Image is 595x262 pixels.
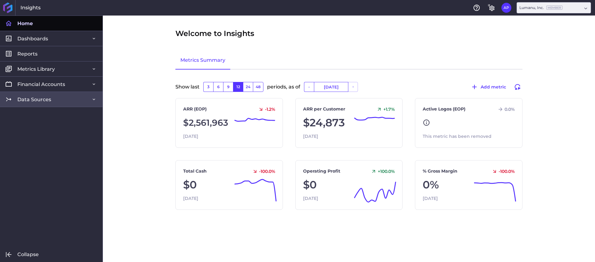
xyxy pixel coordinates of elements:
[501,3,511,13] button: User Menu
[304,82,314,92] button: -
[423,168,457,174] a: % Gross Margin
[517,2,591,13] div: Dropdown select
[495,106,515,112] div: 0.0 %
[256,106,275,112] div: -1.2 %
[487,3,496,13] button: General Settings
[17,66,55,72] span: Metrics Library
[368,169,395,174] div: +100.0 %
[223,82,233,92] button: 9
[250,169,275,174] div: -100.0 %
[314,82,348,92] input: Select Date
[546,6,562,10] ins: Member
[183,106,207,112] a: ARR (EOP)
[423,133,515,140] div: This metric has been removed
[17,35,48,42] span: Dashboards
[175,52,230,70] a: Metrics Summary
[468,82,509,92] button: Add metric
[489,169,515,174] div: -100.0 %
[233,82,243,92] button: 12
[17,81,65,88] span: Financial Accounts
[423,106,465,112] a: Active Logos (EOP)
[374,106,395,112] div: +1.7 %
[303,106,345,112] a: ARR per Customer
[303,115,395,131] div: $24,873
[175,28,254,39] span: Welcome to Insights
[213,82,223,92] button: 6
[243,82,253,92] button: 24
[203,82,213,92] button: 3
[183,177,275,193] div: $0
[303,177,395,193] div: $0
[183,115,275,131] div: $2,561,963
[303,168,340,174] a: Operating Profit
[423,177,515,193] div: 0%
[17,96,51,103] span: Data Sources
[183,168,207,174] a: Total Cash
[17,20,33,27] span: Home
[17,51,37,57] span: Reports
[253,82,263,92] button: 48
[472,3,482,13] button: Help
[175,82,522,98] div: Show last periods, as of
[519,5,562,11] div: Lumanu, Inc.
